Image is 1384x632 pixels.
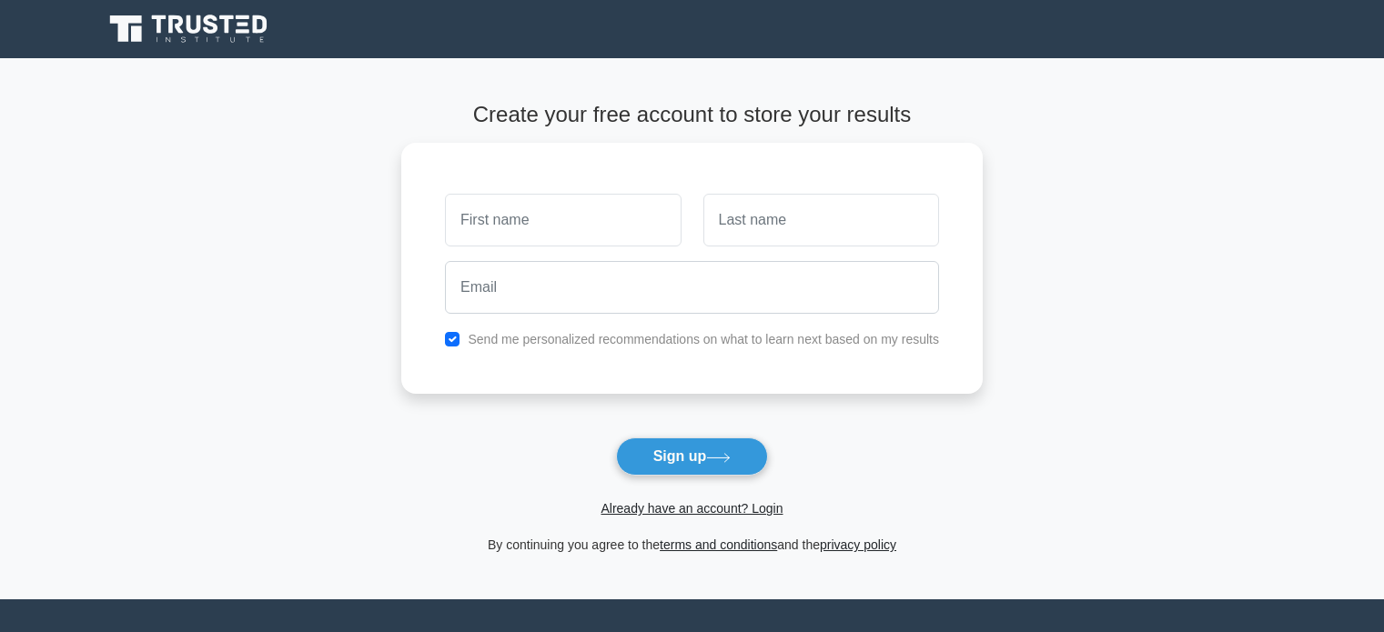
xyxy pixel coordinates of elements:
[703,194,939,246] input: Last name
[390,534,994,556] div: By continuing you agree to the and the
[820,537,896,552] a: privacy policy
[401,102,983,128] h4: Create your free account to store your results
[616,437,769,476] button: Sign up
[660,537,777,552] a: terms and conditions
[445,194,681,246] input: First name
[445,261,939,314] input: Email
[468,332,939,346] label: Send me personalized recommendations on what to learn next based on my results
[601,501,783,516] a: Already have an account? Login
